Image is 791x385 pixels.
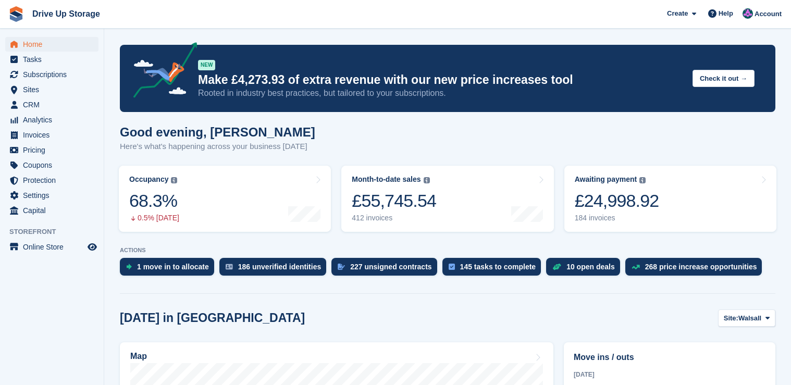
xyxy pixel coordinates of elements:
a: 145 tasks to complete [442,258,547,281]
a: 268 price increase opportunities [625,258,768,281]
div: 268 price increase opportunities [645,263,757,271]
div: 227 unsigned contracts [350,263,431,271]
div: 412 invoices [352,214,436,222]
h2: Move ins / outs [574,351,765,364]
a: menu [5,67,98,82]
a: menu [5,128,98,142]
span: Help [719,8,733,19]
a: menu [5,188,98,203]
div: 145 tasks to complete [460,263,536,271]
a: 10 open deals [546,258,625,281]
a: Preview store [86,241,98,253]
span: CRM [23,97,85,112]
span: Online Store [23,240,85,254]
span: Coupons [23,158,85,172]
div: £24,998.92 [575,190,659,212]
a: Drive Up Storage [28,5,104,22]
span: Protection [23,173,85,188]
a: menu [5,173,98,188]
div: Awaiting payment [575,175,637,184]
div: 0.5% [DATE] [129,214,179,222]
img: deal-1b604bf984904fb50ccaf53a9ad4b4a5d6e5aea283cecdc64d6e3604feb123c2.svg [552,263,561,270]
img: Andy [743,8,753,19]
img: icon-info-grey-7440780725fd019a000dd9b08b2336e03edf1995a4989e88bcd33f0948082b44.svg [424,177,430,183]
div: 186 unverified identities [238,263,322,271]
button: Site: Walsall [718,309,775,327]
span: Account [755,9,782,19]
button: Check it out → [693,70,755,87]
span: Capital [23,203,85,218]
div: £55,745.54 [352,190,436,212]
img: verify_identity-adf6edd0f0f0b5bbfe63781bf79b02c33cf7c696d77639b501bdc392416b5a36.svg [226,264,233,270]
span: Walsall [738,313,761,324]
img: task-75834270c22a3079a89374b754ae025e5fb1db73e45f91037f5363f120a921f8.svg [449,264,455,270]
span: Subscriptions [23,67,85,82]
h2: Map [130,352,147,361]
div: Month-to-date sales [352,175,421,184]
span: Site: [724,313,738,324]
span: Sites [23,82,85,97]
img: icon-info-grey-7440780725fd019a000dd9b08b2336e03edf1995a4989e88bcd33f0948082b44.svg [639,177,646,183]
a: Awaiting payment £24,998.92 184 invoices [564,166,776,232]
a: menu [5,203,98,218]
a: Month-to-date sales £55,745.54 412 invoices [341,166,553,232]
div: NEW [198,60,215,70]
p: Rooted in industry best practices, but tailored to your subscriptions. [198,88,684,99]
p: Make £4,273.93 of extra revenue with our new price increases tool [198,72,684,88]
a: 227 unsigned contracts [331,258,442,281]
span: Pricing [23,143,85,157]
a: Occupancy 68.3% 0.5% [DATE] [119,166,331,232]
span: Invoices [23,128,85,142]
div: 10 open deals [566,263,615,271]
div: 184 invoices [575,214,659,222]
span: Home [23,37,85,52]
span: Storefront [9,227,104,237]
a: menu [5,82,98,97]
a: 1 move in to allocate [120,258,219,281]
p: ACTIONS [120,247,775,254]
img: stora-icon-8386f47178a22dfd0bd8f6a31ec36ba5ce8667c1dd55bd0f319d3a0aa187defe.svg [8,6,24,22]
div: 68.3% [129,190,179,212]
a: menu [5,240,98,254]
img: price-adjustments-announcement-icon-8257ccfd72463d97f412b2fc003d46551f7dbcb40ab6d574587a9cd5c0d94... [125,42,197,102]
a: menu [5,37,98,52]
a: menu [5,143,98,157]
img: contract_signature_icon-13c848040528278c33f63329250d36e43548de30e8caae1d1a13099fd9432cc5.svg [338,264,345,270]
span: Settings [23,188,85,203]
a: menu [5,97,98,112]
a: 186 unverified identities [219,258,332,281]
a: menu [5,113,98,127]
span: Tasks [23,52,85,67]
h2: [DATE] in [GEOGRAPHIC_DATA] [120,311,305,325]
div: Occupancy [129,175,168,184]
img: icon-info-grey-7440780725fd019a000dd9b08b2336e03edf1995a4989e88bcd33f0948082b44.svg [171,177,177,183]
h1: Good evening, [PERSON_NAME] [120,125,315,139]
p: Here's what's happening across your business [DATE] [120,141,315,153]
a: menu [5,52,98,67]
img: price_increase_opportunities-93ffe204e8149a01c8c9dc8f82e8f89637d9d84a8eef4429ea346261dce0b2c0.svg [632,265,640,269]
img: move_ins_to_allocate_icon-fdf77a2bb77ea45bf5b3d319d69a93e2d87916cf1d5bf7949dd705db3b84f3ca.svg [126,264,132,270]
div: 1 move in to allocate [137,263,209,271]
a: menu [5,158,98,172]
span: Analytics [23,113,85,127]
span: Create [667,8,688,19]
div: [DATE] [574,370,765,379]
